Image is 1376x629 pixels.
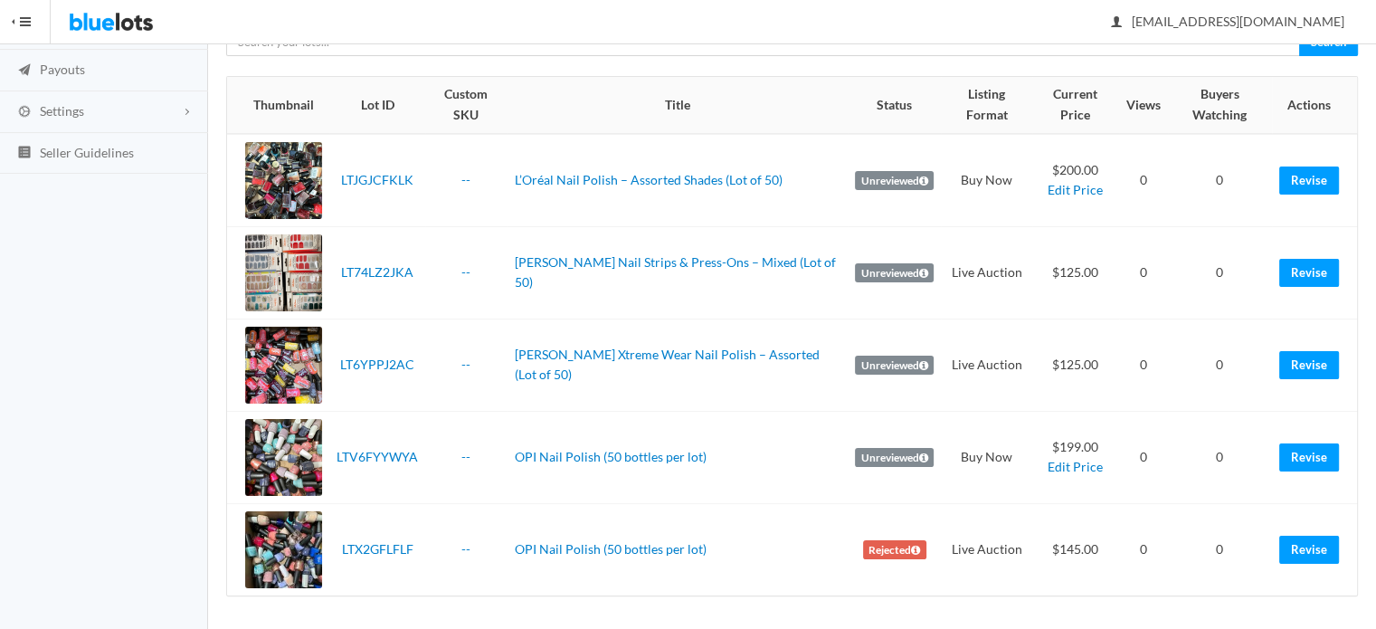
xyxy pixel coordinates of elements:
a: [PERSON_NAME] Nail Strips & Press-Ons – Mixed (Lot of 50) [515,254,836,291]
label: Unreviewed [855,171,934,191]
a: Revise [1279,259,1339,287]
a: LTV6FYYWYA [337,449,418,464]
a: -- [461,172,470,187]
th: Actions [1272,77,1357,133]
th: Lot ID [329,77,425,133]
th: Custom SKU [425,77,508,133]
ion-icon: cog [15,104,33,121]
td: $145.00 [1032,503,1119,596]
a: Revise [1279,443,1339,472]
th: Current Price [1032,77,1119,133]
ion-icon: paper plane [15,62,33,80]
span: Payouts [40,62,85,77]
td: Buy Now [941,411,1031,503]
td: Buy Now [941,134,1031,227]
td: 0 [1119,134,1168,227]
label: Unreviewed [855,263,934,283]
a: LTJGJCFKLK [341,172,413,187]
th: Status [848,77,941,133]
td: Live Auction [941,503,1031,596]
td: Live Auction [941,319,1031,411]
td: 0 [1119,319,1168,411]
td: $125.00 [1032,319,1119,411]
a: LT74LZ2JKA [341,264,413,280]
a: Revise [1279,536,1339,564]
a: [PERSON_NAME] Xtreme Wear Nail Polish – Assorted (Lot of 50) [515,347,820,383]
a: -- [461,264,470,280]
td: 0 [1168,411,1272,503]
a: Revise [1279,167,1339,195]
td: $200.00 [1032,134,1119,227]
td: 0 [1168,134,1272,227]
td: $199.00 [1032,411,1119,503]
th: Buyers Watching [1168,77,1272,133]
th: Views [1119,77,1168,133]
span: Settings [40,103,84,119]
ion-icon: person [1107,14,1125,32]
td: Live Auction [941,226,1031,319]
td: $125.00 [1032,226,1119,319]
a: -- [461,357,470,372]
td: 0 [1168,319,1272,411]
td: 0 [1119,503,1168,596]
a: -- [461,541,470,557]
th: Title [508,77,849,133]
a: L’Oréal Nail Polish – Assorted Shades (Lot of 50) [515,172,783,187]
ion-icon: list box [15,145,33,162]
td: 0 [1168,226,1272,319]
a: Edit Price [1048,182,1103,197]
th: Listing Format [941,77,1031,133]
a: -- [461,449,470,464]
a: LT6YPPJ2AC [340,357,414,372]
a: LTX2GFLFLF [342,541,413,557]
label: Rejected [863,540,926,560]
td: 0 [1168,503,1272,596]
a: OPI Nail Polish (50 bottles per lot) [515,541,707,557]
a: Revise [1279,351,1339,379]
a: Edit Price [1048,459,1103,474]
td: 0 [1119,411,1168,503]
td: 0 [1119,226,1168,319]
a: OPI Nail Polish (50 bottles per lot) [515,449,707,464]
span: [EMAIL_ADDRESS][DOMAIN_NAME] [1112,14,1344,29]
label: Unreviewed [855,448,934,468]
label: Unreviewed [855,356,934,376]
span: Seller Guidelines [40,145,134,160]
th: Thumbnail [227,77,329,133]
